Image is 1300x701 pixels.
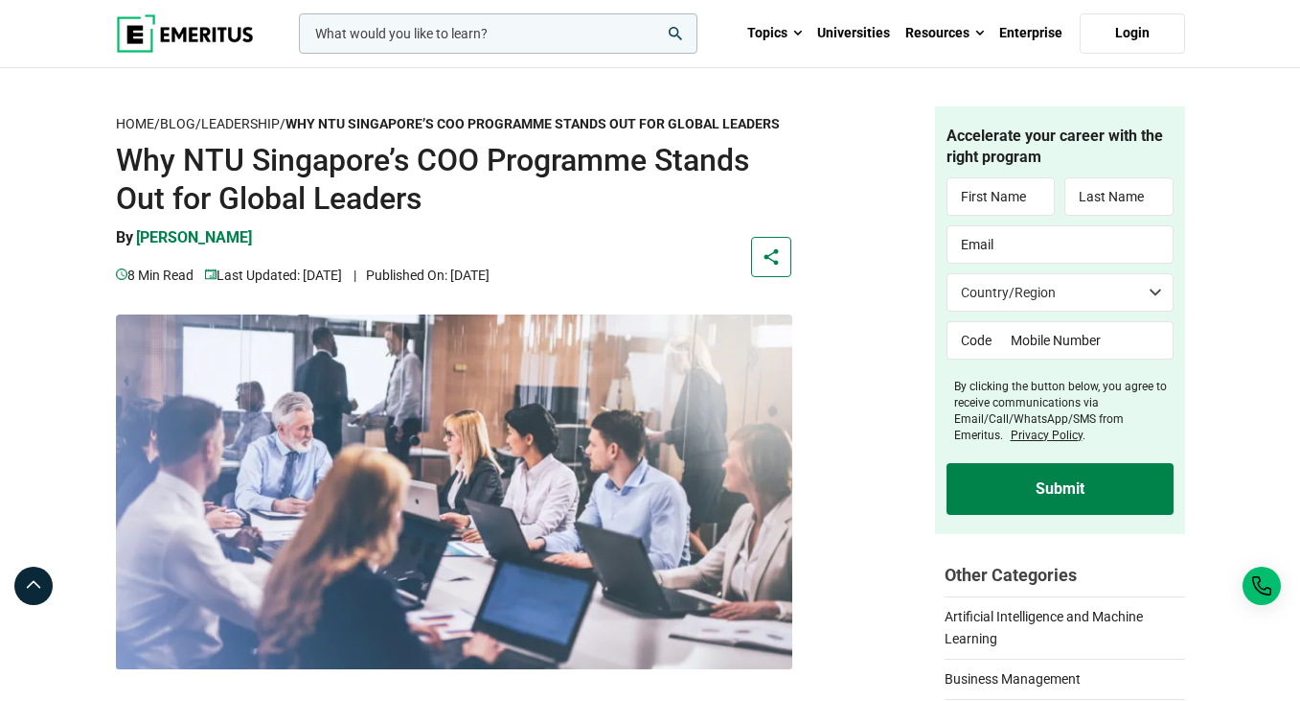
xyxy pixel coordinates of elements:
[354,265,490,286] p: Published On: [DATE]
[946,321,997,360] input: Code
[116,116,154,132] a: Home
[946,126,1174,169] h4: Accelerate your career with the right program
[946,273,1174,312] select: Country
[136,227,252,264] a: [PERSON_NAME]
[160,116,195,132] a: Blog
[205,269,217,280] img: video-views
[946,177,1056,216] input: First Name
[116,228,133,246] span: By
[116,269,127,280] img: video-views
[946,463,1174,515] input: Submit
[1064,177,1174,216] input: Last Name
[997,321,1174,360] input: Mobile Number
[945,659,1185,689] a: Business Management
[946,225,1174,264] input: Email
[205,265,342,286] p: Last Updated: [DATE]
[201,116,280,132] a: Leadership
[116,315,792,669] img: Why NTU Singapore’s COO Programme Stands Out for Global Leaders | leadership programme stories | ...
[1011,429,1083,442] a: Privacy Policy
[136,227,252,248] p: [PERSON_NAME]
[116,265,194,286] p: 8 min read
[285,116,780,131] strong: Why NTU Singapore’s COO Programme Stands Out for Global Leaders
[954,379,1174,443] label: By clicking the button below, you agree to receive communications via Email/Call/WhatsApp/SMS fro...
[299,13,697,54] input: woocommerce-product-search-field-0
[116,141,792,218] h1: Why NTU Singapore’s COO Programme Stands Out for Global Leaders
[945,563,1185,587] h2: Other Categories
[354,268,356,283] span: |
[1080,13,1185,54] a: Login
[945,596,1185,649] a: Artificial Intelligence and Machine Learning
[116,116,780,131] span: / / /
